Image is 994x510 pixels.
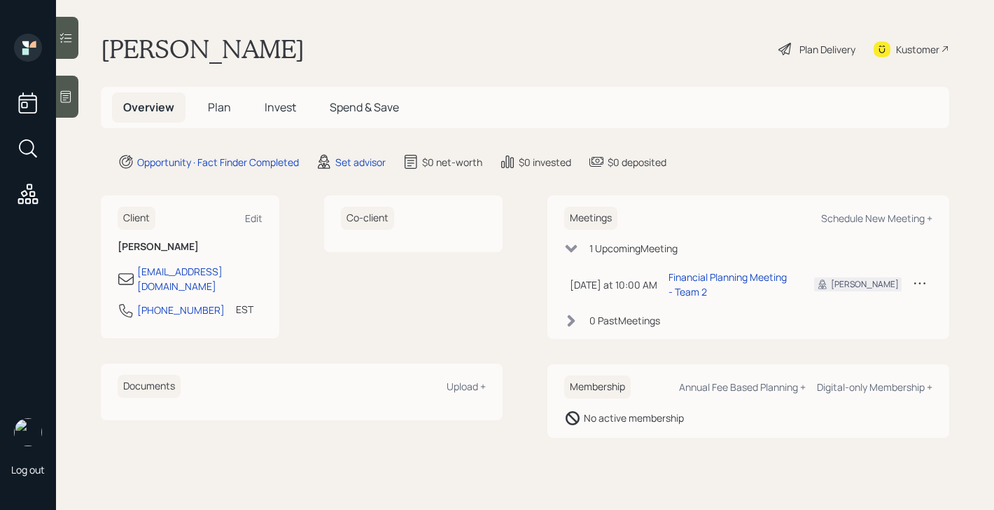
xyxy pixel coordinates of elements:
[821,212,932,225] div: Schedule New Meeting +
[330,99,399,115] span: Spend & Save
[584,411,684,425] div: No active membership
[817,380,932,394] div: Digital-only Membership +
[208,99,231,115] span: Plan
[589,241,678,256] div: 1 Upcoming Meeting
[668,270,792,299] div: Financial Planning Meeting - Team 2
[245,212,262,225] div: Edit
[11,463,45,476] div: Log out
[137,303,225,317] div: [PHONE_NUMBER]
[422,155,482,170] div: $0 net-worth
[608,155,666,170] div: $0 deposited
[679,380,806,394] div: Annual Fee Based Planning +
[570,277,657,292] div: [DATE] at 10:00 AM
[519,155,571,170] div: $0 invested
[335,155,386,170] div: Set advisor
[831,278,899,291] div: [PERSON_NAME]
[236,302,253,317] div: EST
[118,207,155,230] h6: Client
[341,207,394,230] h6: Co-client
[265,99,296,115] span: Invest
[14,418,42,446] img: michael-russo-headshot.png
[564,375,631,399] h6: Membership
[799,42,855,57] div: Plan Delivery
[123,99,174,115] span: Overview
[447,380,486,393] div: Upload +
[118,241,262,253] h6: [PERSON_NAME]
[589,313,660,328] div: 0 Past Meeting s
[137,155,299,170] div: Opportunity · Fact Finder Completed
[137,264,262,294] div: [EMAIL_ADDRESS][DOMAIN_NAME]
[118,375,181,398] h6: Documents
[101,34,304,64] h1: [PERSON_NAME]
[564,207,617,230] h6: Meetings
[896,42,939,57] div: Kustomer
